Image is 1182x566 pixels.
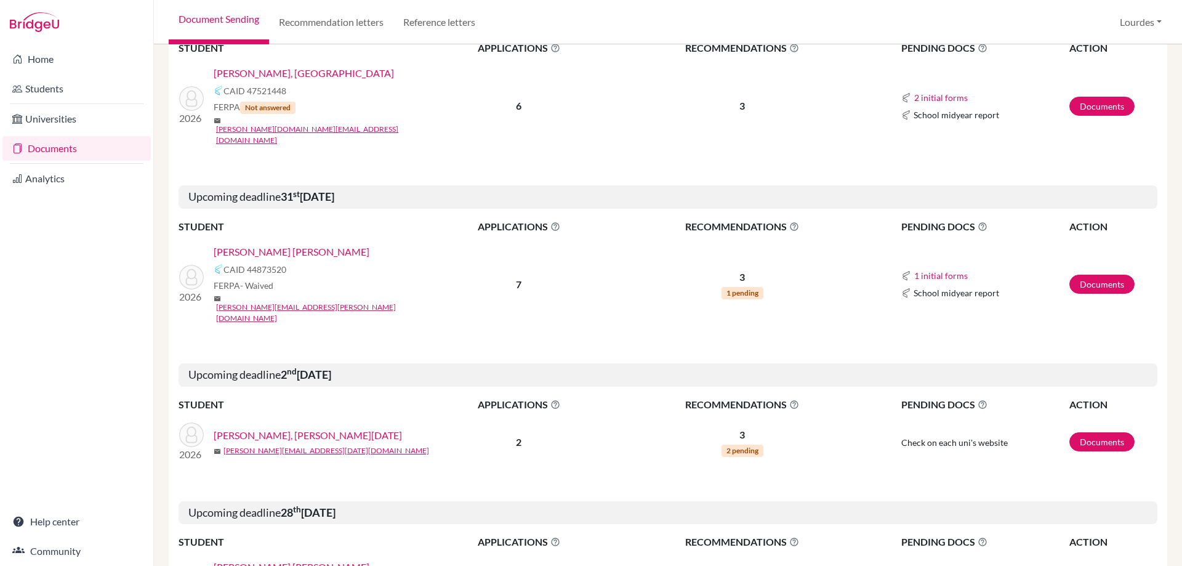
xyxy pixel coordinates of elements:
span: 2 pending [722,445,763,457]
h5: Upcoming deadline [179,363,1157,387]
span: APPLICATIONS [425,219,613,234]
sup: st [293,189,300,199]
span: mail [214,117,221,124]
img: Common App logo [214,264,223,274]
p: 2026 [179,111,204,126]
img: Common App logo [901,93,911,103]
th: ACTION [1069,40,1157,56]
span: PENDING DOCS [901,41,1068,55]
img: Common App logo [901,110,911,120]
img: Common App logo [901,271,911,281]
img: Boyll, Lincoln [179,86,204,111]
a: Community [2,539,151,564]
span: FERPA [214,279,273,292]
b: 7 [516,278,521,290]
a: [PERSON_NAME][EMAIL_ADDRESS][PERSON_NAME][DOMAIN_NAME] [216,302,433,324]
p: 3 [614,270,871,285]
sup: th [293,504,301,514]
span: RECOMMENDATIONS [614,397,871,412]
a: Universities [2,107,151,131]
b: 28 [DATE] [281,506,336,519]
img: Bridge-U [10,12,59,32]
span: Not answered [240,102,295,114]
span: CAID 47521448 [223,84,286,97]
img: Silva Saca, Ernesto [179,265,204,289]
span: Check on each uni's website [901,437,1008,448]
sup: nd [287,366,297,376]
button: 1 initial forms [914,269,968,283]
span: RECOMMENDATIONS [614,41,871,55]
span: PENDING DOCS [901,535,1068,549]
b: 6 [516,100,521,111]
a: Home [2,47,151,71]
a: [PERSON_NAME][EMAIL_ADDRESS][DATE][DOMAIN_NAME] [223,445,429,456]
a: Documents [2,136,151,161]
span: RECOMMENDATIONS [614,219,871,234]
a: Students [2,76,151,101]
th: STUDENT [179,397,425,413]
p: 3 [614,99,871,113]
span: RECOMMENDATIONS [614,535,871,549]
span: - Waived [240,280,273,291]
button: 2 initial forms [914,91,968,105]
span: PENDING DOCS [901,219,1068,234]
a: Analytics [2,166,151,191]
h5: Upcoming deadline [179,501,1157,525]
b: 2 [DATE] [281,368,331,381]
span: mail [214,448,221,455]
img: Magaña Mendoza, Ana Lucia [179,422,204,447]
p: 2026 [179,447,204,462]
span: mail [214,295,221,302]
span: School midyear report [914,108,999,121]
span: APPLICATIONS [425,397,613,412]
th: ACTION [1069,397,1157,413]
b: 31 [DATE] [281,190,334,203]
a: Documents [1069,275,1135,294]
span: PENDING DOCS [901,397,1068,412]
a: [PERSON_NAME], [GEOGRAPHIC_DATA] [214,66,394,81]
span: APPLICATIONS [425,41,613,55]
span: FERPA [214,100,295,114]
img: Common App logo [214,86,223,95]
a: [PERSON_NAME][DOMAIN_NAME][EMAIL_ADDRESS][DOMAIN_NAME] [216,124,433,146]
img: Common App logo [901,288,911,298]
th: ACTION [1069,534,1157,550]
h5: Upcoming deadline [179,185,1157,209]
p: 2026 [179,289,204,304]
th: STUDENT [179,219,425,235]
b: 2 [516,436,521,448]
span: APPLICATIONS [425,535,613,549]
span: 1 pending [722,287,763,299]
th: STUDENT [179,534,425,550]
button: Lourdes [1114,10,1167,34]
span: School midyear report [914,286,999,299]
a: [PERSON_NAME], [PERSON_NAME][DATE] [214,428,402,443]
span: CAID 44873520 [223,263,286,276]
th: ACTION [1069,219,1157,235]
a: Help center [2,509,151,534]
th: STUDENT [179,40,425,56]
a: Documents [1069,432,1135,451]
a: Documents [1069,97,1135,116]
a: [PERSON_NAME] [PERSON_NAME] [214,245,369,259]
p: 3 [614,427,871,442]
